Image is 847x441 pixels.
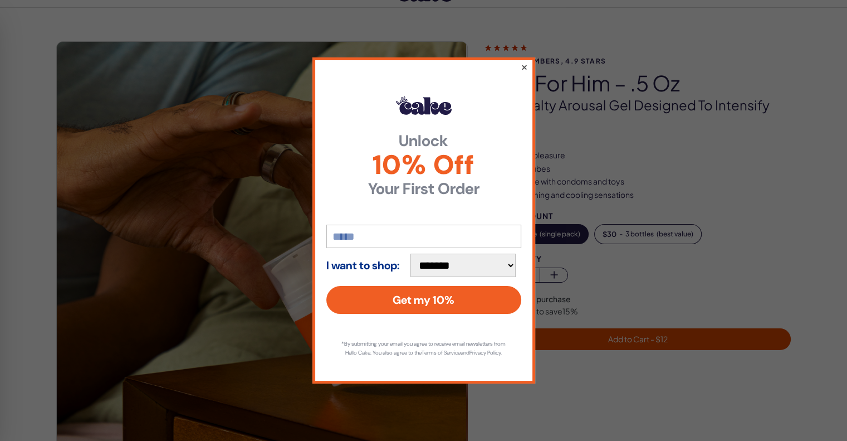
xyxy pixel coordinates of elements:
button: × [520,60,527,74]
strong: Your First Order [326,181,521,197]
span: 10% Off [326,152,521,178]
a: Terms of Service [422,349,461,356]
strong: Unlock [326,133,521,149]
strong: I want to shop: [326,259,400,272]
img: Hello Cake [396,96,452,114]
p: *By submitting your email you agree to receive email newsletters from Hello Cake. You also agree ... [337,340,510,357]
button: Get my 10% [326,286,521,314]
a: Privacy Policy [469,349,501,356]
